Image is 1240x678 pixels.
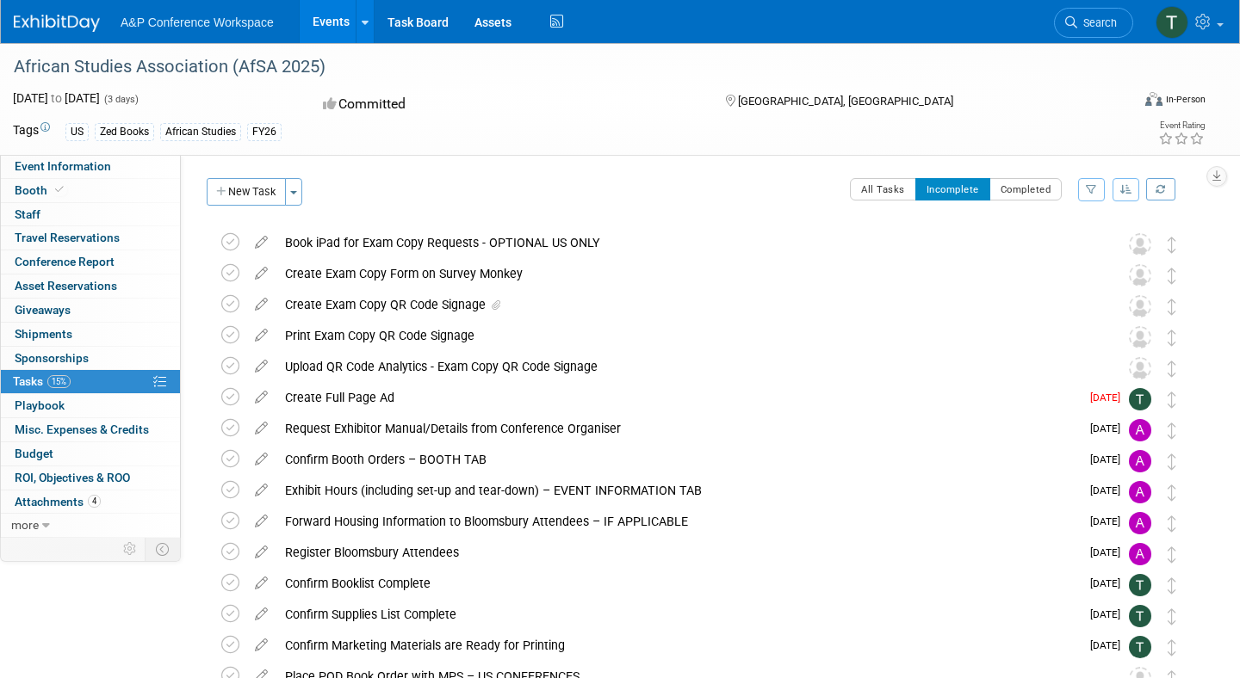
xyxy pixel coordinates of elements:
[1168,361,1176,377] i: Move task
[246,607,276,622] a: edit
[915,178,990,200] button: Incomplete
[989,178,1063,200] button: Completed
[1129,574,1151,596] img: Tia Ali
[1168,330,1176,346] i: Move task
[1129,326,1151,348] img: Unassigned
[1168,268,1176,284] i: Move task
[1,179,180,202] a: Booth
[1,490,180,514] a: Attachments4
[1168,237,1176,253] i: Move task
[1168,391,1176,408] i: Move task
[15,495,101,508] span: Attachments
[1090,608,1129,620] span: [DATE]
[13,91,100,105] span: [DATE] [DATE]
[102,94,139,105] span: (3 days)
[1,370,180,393] a: Tasks15%
[1,442,180,465] a: Budget
[246,235,276,250] a: edit
[246,390,276,405] a: edit
[276,445,1080,474] div: Confirm Booth Orders – BOOTH TAB
[1090,515,1129,527] span: [DATE]
[1,466,180,490] a: ROI, Objectives & ROO
[246,576,276,591] a: edit
[1129,233,1151,256] img: Unassigned
[246,452,276,467] a: edit
[1129,512,1151,534] img: Amanda Oney
[276,259,1094,288] div: Create Exam Copy Form on Survey Monkey
[15,159,111,173] span: Event Information
[47,375,71,388] span: 15%
[1028,89,1206,115] div: Event Format
[160,123,241,141] div: African Studies
[15,207,40,221] span: Staff
[1,274,180,298] a: Asset Reservations
[1168,546,1176,563] i: Move task
[246,483,276,498] a: edit
[121,15,274,29] span: A&P Conference Workspace
[13,374,71,388] span: Tasks
[850,178,916,200] button: All Tasks
[1158,121,1205,130] div: Event Rating
[15,351,89,365] span: Sponsorships
[1146,178,1175,200] a: Refresh
[95,123,154,141] div: Zed Books
[1090,639,1129,651] span: [DATE]
[13,121,50,141] td: Tags
[1,226,180,250] a: Travel Reservations
[318,89,698,120] div: Committed
[15,398,65,412] span: Playbook
[246,297,276,312] a: edit
[55,185,64,194] i: Booth reservation complete
[1,155,180,178] a: Event Information
[1,203,180,226] a: Staff
[1168,484,1176,501] i: Move task
[1,418,180,441] a: Misc. Expenses & Credits
[246,638,276,653] a: edit
[15,471,130,484] span: ROI, Objectives & ROO
[276,383,1080,412] div: Create Full Page Ad
[1129,605,1151,627] img: Tia Ali
[15,231,120,244] span: Travel Reservations
[246,514,276,529] a: edit
[15,255,115,268] span: Conference Report
[15,447,53,460] span: Budget
[1129,295,1151,317] img: Unassigned
[1129,388,1151,410] img: Tia Ali
[276,569,1080,598] div: Confirm Booklist Complete
[88,495,101,508] span: 4
[1129,419,1151,441] img: Amanda Oney
[1090,577,1129,589] span: [DATE]
[276,538,1080,567] div: Register Bloomsbury Attendees
[15,279,117,293] span: Asset Reservations
[1165,93,1206,106] div: In-Person
[1090,422,1129,435] span: [DATE]
[1,394,180,417] a: Playbook
[276,321,1094,350] div: Print Exam Copy QR Code Signage
[15,422,149,436] span: Misc. Expenses & Credits
[276,290,1094,319] div: Create Exam Copy QR Code Signage
[146,538,181,560] td: Toggle Event Tabs
[1168,422,1176,439] i: Move task
[1129,543,1151,565] img: Amanda Oney
[207,178,286,206] button: New Task
[276,476,1080,505] div: Exhibit Hours (including set-up and tear-down) – EVENT INFORMATION TAB
[738,95,953,108] span: [GEOGRAPHIC_DATA], [GEOGRAPHIC_DATA]
[247,123,282,141] div: FY26
[15,327,72,341] span: Shipments
[1090,484,1129,496] span: [DATE]
[1077,16,1117,29] span: Search
[246,359,276,374] a: edit
[14,15,100,32] img: ExhibitDay
[48,91,65,105] span: to
[15,183,67,197] span: Booth
[115,538,146,560] td: Personalize Event Tab Strip
[1090,546,1129,558] span: [DATE]
[1168,577,1176,594] i: Move task
[1,347,180,370] a: Sponsorships
[1168,608,1176,625] i: Move task
[1090,391,1129,404] span: [DATE]
[1129,481,1151,503] img: Amanda Oney
[65,123,89,141] div: US
[15,303,71,317] span: Giveaways
[11,518,39,532] span: more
